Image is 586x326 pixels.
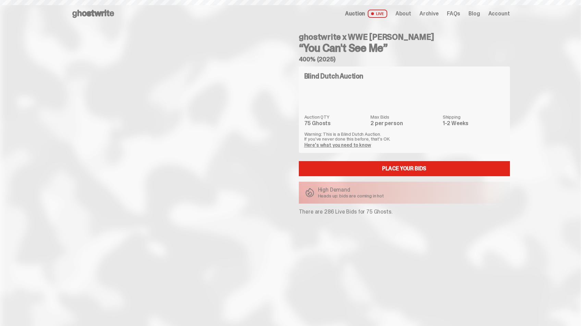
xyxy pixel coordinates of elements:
[443,114,504,119] dt: Shipping
[304,121,367,126] dd: 75 Ghosts
[468,11,480,16] a: Blog
[370,114,438,119] dt: Max Bids
[299,33,510,41] h4: ghostwrite x WWE [PERSON_NAME]
[443,121,504,126] dd: 1-2 Weeks
[304,73,363,80] h4: Blind Dutch Auction
[395,11,411,16] a: About
[304,132,504,141] p: Warning: This is a Blind Dutch Auction. If you’ve never done this before, that’s OK.
[318,187,384,193] p: High Demand
[299,43,510,53] h3: “You Can't See Me”
[299,56,510,62] h5: 400% (2025)
[419,11,439,16] a: Archive
[304,142,371,148] a: Here's what you need to know
[447,11,460,16] a: FAQs
[345,10,387,18] a: Auction LIVE
[370,121,438,126] dd: 2 per person
[299,161,510,176] a: Place your Bids
[368,10,387,18] span: LIVE
[304,114,367,119] dt: Auction QTY
[345,11,365,16] span: Auction
[488,11,510,16] a: Account
[318,193,384,198] p: Heads up: bids are coming in hot
[299,209,510,215] p: There are 286 Live Bids for 75 Ghosts.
